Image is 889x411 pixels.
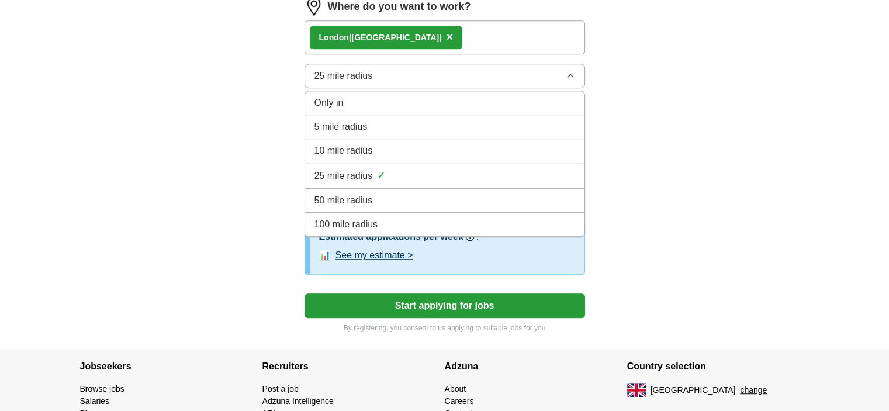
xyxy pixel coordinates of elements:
[305,323,585,333] p: By registering, you consent to us applying to suitable jobs for you
[314,169,373,183] span: 25 mile radius
[262,396,334,406] a: Adzuna Intelligence
[262,384,299,393] a: Post a job
[314,120,368,134] span: 5 mile radius
[335,248,413,263] button: See my estimate >
[80,384,124,393] a: Browse jobs
[740,384,767,396] button: change
[319,32,442,44] div: on
[314,217,378,232] span: 100 mile radius
[627,350,810,383] h4: Country selection
[627,383,646,397] img: UK flag
[319,248,331,263] span: 📊
[314,69,373,83] span: 25 mile radius
[314,96,344,110] span: Only in
[319,33,339,42] strong: Lond
[377,168,386,184] span: ✓
[447,30,454,43] span: ×
[447,29,454,46] button: ×
[445,396,474,406] a: Careers
[314,194,373,208] span: 50 mile radius
[445,384,466,393] a: About
[80,396,110,406] a: Salaries
[305,64,585,88] button: 25 mile radius
[651,384,736,396] span: [GEOGRAPHIC_DATA]
[314,144,373,158] span: 10 mile radius
[349,33,442,42] span: ([GEOGRAPHIC_DATA])
[305,293,585,318] button: Start applying for jobs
